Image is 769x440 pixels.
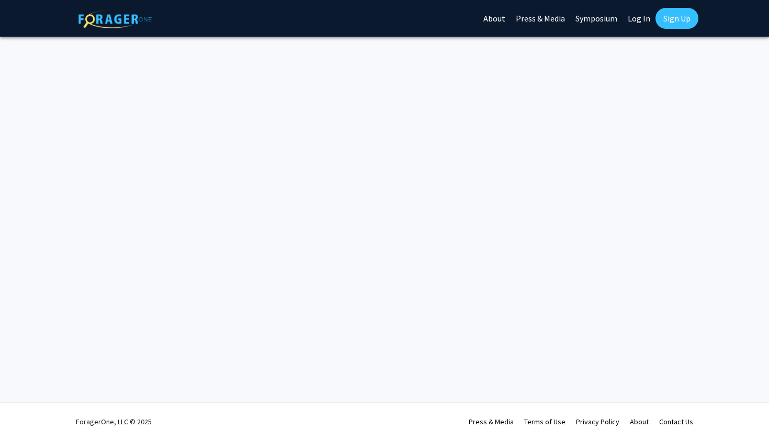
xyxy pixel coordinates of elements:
img: ForagerOne Logo [78,10,152,28]
a: Privacy Policy [576,417,619,426]
a: Terms of Use [524,417,566,426]
div: ForagerOne, LLC © 2025 [76,403,152,440]
a: Press & Media [469,417,514,426]
a: Sign Up [655,8,698,29]
a: Contact Us [659,417,693,426]
a: About [630,417,649,426]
